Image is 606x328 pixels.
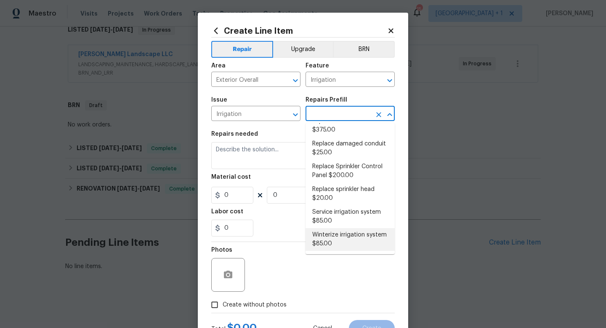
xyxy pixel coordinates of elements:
[211,247,232,253] h5: Photos
[273,41,333,58] button: Upgrade
[306,228,395,251] li: Winterize irrigation system $85.00
[211,209,243,215] h5: Labor cost
[333,41,395,58] button: BRN
[211,41,273,58] button: Repair
[306,97,347,103] h5: Repairs Prefill
[211,174,251,180] h5: Material cost
[373,109,385,121] button: Clear
[306,137,395,160] li: Replace damaged conduit $25.00
[290,109,301,121] button: Open
[211,26,387,35] h2: Create Line Item
[290,75,301,86] button: Open
[306,183,395,205] li: Replace sprinkler head $20.00
[306,205,395,228] li: Service irrigation system $85.00
[384,75,396,86] button: Open
[211,97,227,103] h5: Issue
[223,301,287,309] span: Create without photos
[306,114,395,137] li: Replace Backflow Valve $375.00
[306,160,395,183] li: Replace Sprinkler Control Panel $200.00
[306,63,329,69] h5: Feature
[384,109,396,121] button: Close
[211,131,258,137] h5: Repairs needed
[211,63,226,69] h5: Area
